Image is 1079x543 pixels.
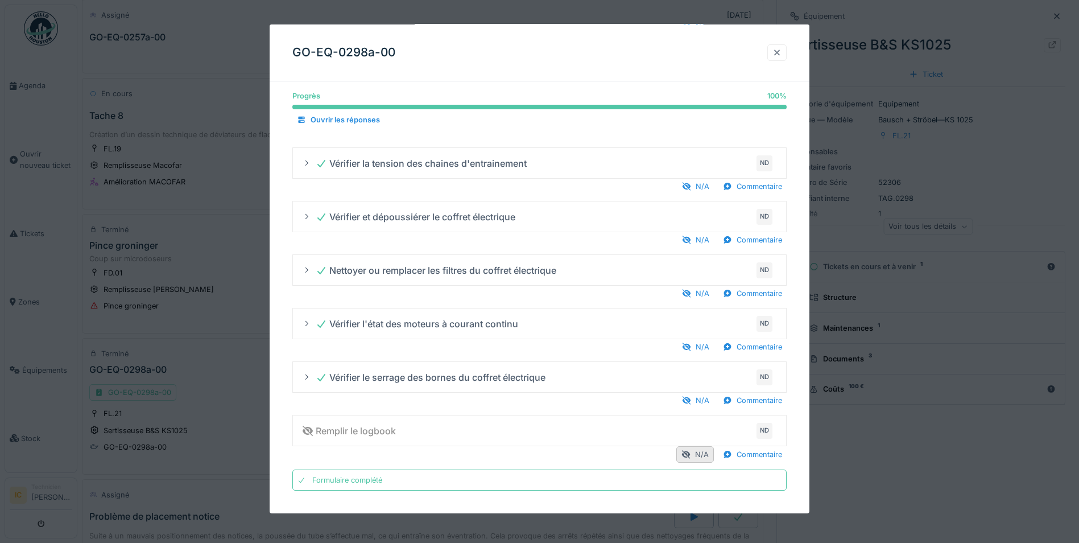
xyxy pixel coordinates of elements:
div: Commentaire [718,286,787,301]
div: Ouvrir les réponses [292,112,385,127]
summary: Vérifier et dépoussiérer le coffret électriqueND [297,206,782,227]
div: ND [756,262,772,278]
div: N/A [677,339,714,355]
summary: Remplir le logbookND [297,420,782,441]
div: Vérifier la tension des chaines d'entrainement [316,157,527,170]
h3: GO-EQ-0298a-00 [292,46,395,60]
div: ND [756,369,772,385]
div: Progrès [292,90,320,101]
summary: Nettoyer ou remplacer les filtres du coffret électriqueND [297,260,782,281]
div: Vérifier l'état des moteurs à courant continu [316,317,518,331]
summary: Vérifier l'état des moteurs à courant continuND [297,313,782,334]
div: ND [756,155,772,171]
div: Commentaire [718,179,787,194]
div: N/A [677,179,714,194]
div: Commentaire [718,446,787,463]
div: 100 % [767,90,787,101]
div: Commentaire [718,232,787,248]
div: ND [756,423,772,439]
div: Formulaire complété [312,475,382,486]
div: N/A [677,393,714,408]
summary: Vérifier la tension des chaines d'entrainementND [297,153,782,174]
div: Vérifier et dépoussiérer le coffret électrique [316,210,515,224]
div: Commentaire [718,339,787,355]
progress: 100 % [292,105,787,109]
div: N/A [677,286,714,301]
div: N/A [676,446,714,463]
div: Commentaire [718,393,787,408]
div: Nettoyer ou remplacer les filtres du coffret électrique [316,264,556,277]
div: ND [756,209,772,225]
summary: Vérifier le serrage des bornes du coffret électriqueND [297,367,782,388]
div: ND [756,316,772,332]
div: Remplir le logbook [302,424,396,438]
div: Vérifier le serrage des bornes du coffret électrique [316,371,545,384]
div: N/A [677,232,714,248]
